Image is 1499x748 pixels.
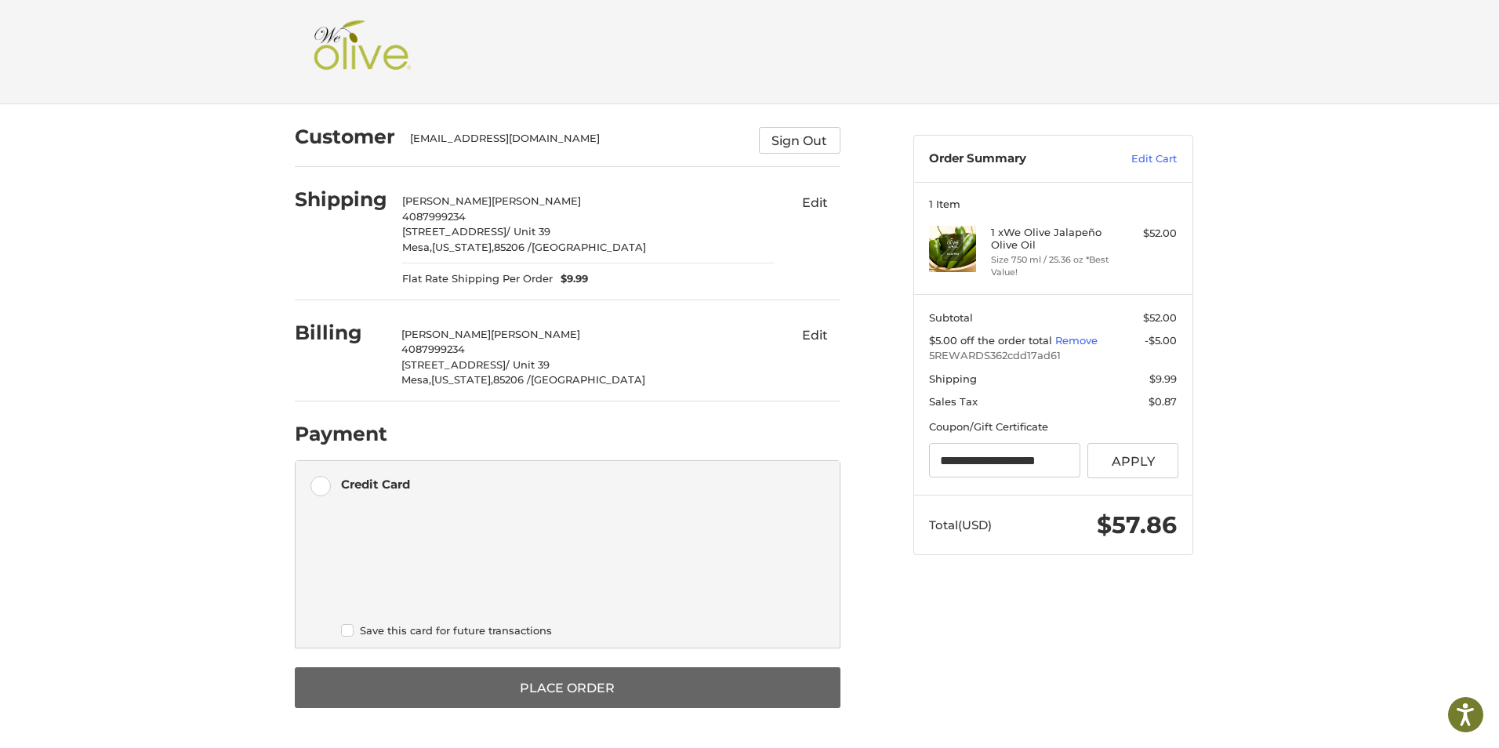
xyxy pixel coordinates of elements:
input: Gift Certificate or Coupon Code [929,443,1080,478]
span: [STREET_ADDRESS] [401,358,506,371]
li: Size 750 ml / 25.36 oz *Best Value! [991,253,1111,279]
div: [EMAIL_ADDRESS][DOMAIN_NAME] [410,131,743,154]
span: 4087999234 [402,210,466,223]
a: Edit Cart [1098,151,1177,167]
a: Remove [1055,334,1098,347]
button: Apply [1087,443,1178,478]
span: / Unit 39 [506,225,550,238]
img: Shop We Olive [310,20,415,83]
span: [US_STATE], [432,241,494,253]
span: / Unit 39 [506,358,550,371]
span: -$5.00 [1145,334,1177,347]
span: Total (USD) [929,517,992,532]
span: $5.00 off the order total [929,334,1055,347]
button: Edit [790,323,840,348]
span: [GEOGRAPHIC_DATA] [532,241,646,253]
span: [GEOGRAPHIC_DATA] [531,373,645,386]
div: $52.00 [1115,226,1177,241]
h2: Payment [295,422,387,446]
span: [PERSON_NAME] [492,194,581,207]
iframe: Secure payment input frame [338,512,819,619]
span: $57.86 [1097,510,1177,539]
span: [PERSON_NAME] [401,328,491,340]
div: Coupon/Gift Certificate [929,419,1177,435]
span: Flat Rate Shipping Per Order [402,271,553,287]
h2: Billing [295,321,387,345]
h2: Shipping [295,187,387,212]
p: We're away right now. Please check back later! [22,24,177,36]
span: Sales Tax [929,395,978,408]
button: Sign Out [759,127,840,154]
h2: Customer [295,125,395,149]
div: Credit Card [341,471,410,497]
span: 4087999234 [401,343,465,355]
h3: 1 Item [929,198,1177,210]
span: 85206 / [493,373,531,386]
span: [US_STATE], [431,373,493,386]
span: $9.99 [553,271,588,287]
span: Mesa, [402,241,432,253]
button: Place Order [295,667,840,708]
span: 85206 / [494,241,532,253]
h3: Order Summary [929,151,1098,167]
span: [STREET_ADDRESS] [402,225,506,238]
h4: 1 x We Olive Jalapeño Olive Oil [991,226,1111,252]
span: Shipping [929,372,977,385]
span: $9.99 [1149,372,1177,385]
span: $52.00 [1143,311,1177,324]
span: $0.87 [1149,395,1177,408]
span: Subtotal [929,311,973,324]
button: Open LiveChat chat widget [180,20,199,39]
span: Mesa, [401,373,431,386]
label: Save this card for future transactions [341,624,816,637]
span: 5REWARDS362cdd17ad61 [929,348,1177,364]
button: Edit [790,190,840,215]
span: [PERSON_NAME] [491,328,580,340]
span: [PERSON_NAME] [402,194,492,207]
